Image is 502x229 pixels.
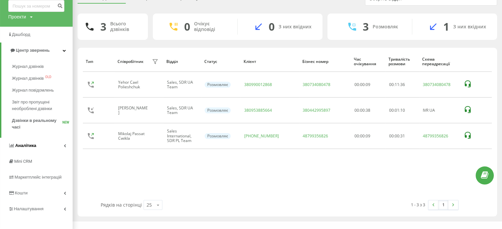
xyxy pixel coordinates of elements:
div: Час очікування [354,57,382,67]
div: Проекти [8,14,26,20]
div: Розмовляє [205,133,231,139]
span: 00 [389,107,394,113]
a: Журнал дзвінків [12,61,73,72]
span: Звіт про пропущені необроблені дзвінки [12,99,69,112]
span: Аналiтика [15,143,36,148]
div: Yehor Cael Polieshchuk [118,80,150,90]
div: 0 [269,20,275,33]
div: 1 - 3 з 3 [411,201,425,208]
div: Всього дзвінків [110,21,140,32]
div: Співробітник [117,59,144,64]
span: 00 [389,82,394,87]
div: : : [389,108,405,113]
div: 0 [184,20,190,33]
div: [PERSON_NAME] [118,106,150,115]
div: 00:00:38 [354,108,382,113]
a: 48799356826 [303,133,328,139]
div: Розмовляє [373,24,398,30]
a: Журнал повідомлень [12,84,73,96]
span: Рядків на сторінці [101,202,142,208]
a: Центр звернень [1,43,73,58]
div: Очікує відповіді [194,21,227,32]
a: [PHONE_NUMBER] [244,133,279,139]
div: Sales International, SDR PL Team [167,129,197,143]
a: 380442995897 [303,107,330,113]
div: : : [389,82,405,87]
span: Дашборд [12,32,30,37]
div: Клієнт [244,59,296,64]
span: Журнал дзвінків [12,63,44,70]
span: 01 [395,107,399,113]
div: Тип [86,59,111,64]
div: З них вхідних [279,24,312,30]
span: 11 [395,82,399,87]
div: Розмовляє [205,82,231,88]
div: 00:00:09 [354,82,382,87]
div: Розмовляє [205,107,231,113]
span: 36 [400,82,405,87]
span: 00 [395,133,399,139]
span: Маркетплейс інтеграцій [15,175,62,180]
span: Журнал дзвінків [12,75,44,82]
div: Відділ [166,59,198,64]
a: Журнал дзвінківOLD [12,72,73,84]
span: 31 [400,133,405,139]
a: 1 [438,200,448,210]
div: Статус [204,59,238,64]
div: 00:00:09 [354,134,382,138]
a: 380734080478 [423,82,451,87]
span: Налаштування [14,206,44,211]
div: З них вхідних [453,24,486,30]
a: 380990012868 [244,82,272,87]
span: 10 [400,107,405,113]
a: 380953885664 [244,107,272,113]
div: : : [389,134,405,138]
div: Mikolaj Passat Cwikla [118,131,150,141]
div: 1 [443,20,449,33]
a: Звіт про пропущені необроблені дзвінки [12,96,73,115]
div: Sales, SDR UA Team [167,106,197,115]
a: 48799356826 [423,134,448,138]
div: 3 [363,20,369,33]
div: IVR UA [423,108,456,113]
div: 25 [147,202,152,208]
div: Тривалість розмови [388,57,416,67]
div: Бізнес номер [302,59,348,64]
a: 380734080478 [303,82,330,87]
div: Схема переадресації [422,57,457,67]
span: Журнал повідомлень [12,87,54,94]
span: Mini CRM [14,159,32,164]
div: Sales, SDR UA Team [167,80,197,90]
span: Центр звернень [16,48,50,53]
span: Кошти [15,190,27,195]
a: Дзвінки в реальному часіNEW [12,115,73,133]
div: 3 [100,20,106,33]
span: 00 [389,133,394,139]
span: Дзвінки в реальному часі [12,117,62,130]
